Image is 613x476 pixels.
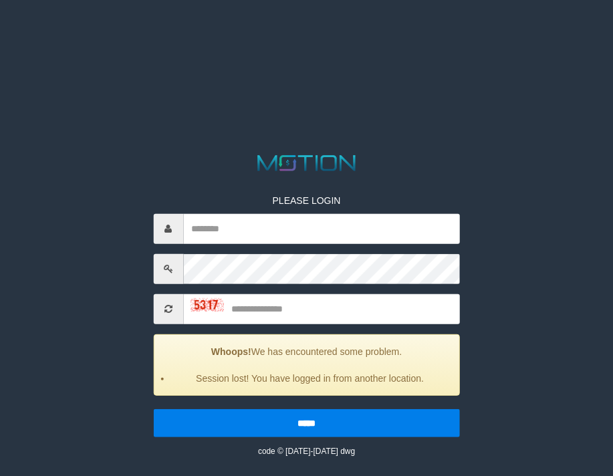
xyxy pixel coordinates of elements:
[253,152,360,174] img: MOTION_logo.png
[153,334,460,395] div: We has encountered some problem.
[170,371,449,384] li: Session lost! You have logged in from another location.
[258,446,355,455] small: code © [DATE]-[DATE] dwg
[190,298,223,312] img: captcha
[153,193,460,207] p: PLEASE LOGIN
[211,346,251,356] strong: Whoops!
